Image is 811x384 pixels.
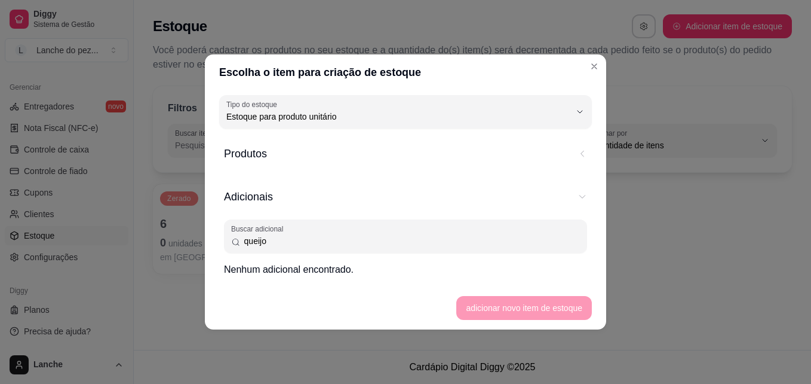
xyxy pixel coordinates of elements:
[224,263,587,277] p: Nenhum adicional encontrado.
[231,224,287,234] label: Buscar adicional
[219,95,592,129] button: Tipo do estoqueEstoque para produto unitário
[224,188,570,205] span: Adicionais
[241,235,580,247] input: Buscar adicional
[226,111,570,123] span: Estoque para produto unitário
[205,54,606,90] header: Escolha o item para criação de estoque
[224,136,587,172] button: Produtos
[224,215,587,282] div: Adicionais
[226,99,281,109] label: Tipo do estoque
[585,57,604,76] button: Close
[224,179,587,215] button: Adicionais
[224,145,570,162] span: Produtos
